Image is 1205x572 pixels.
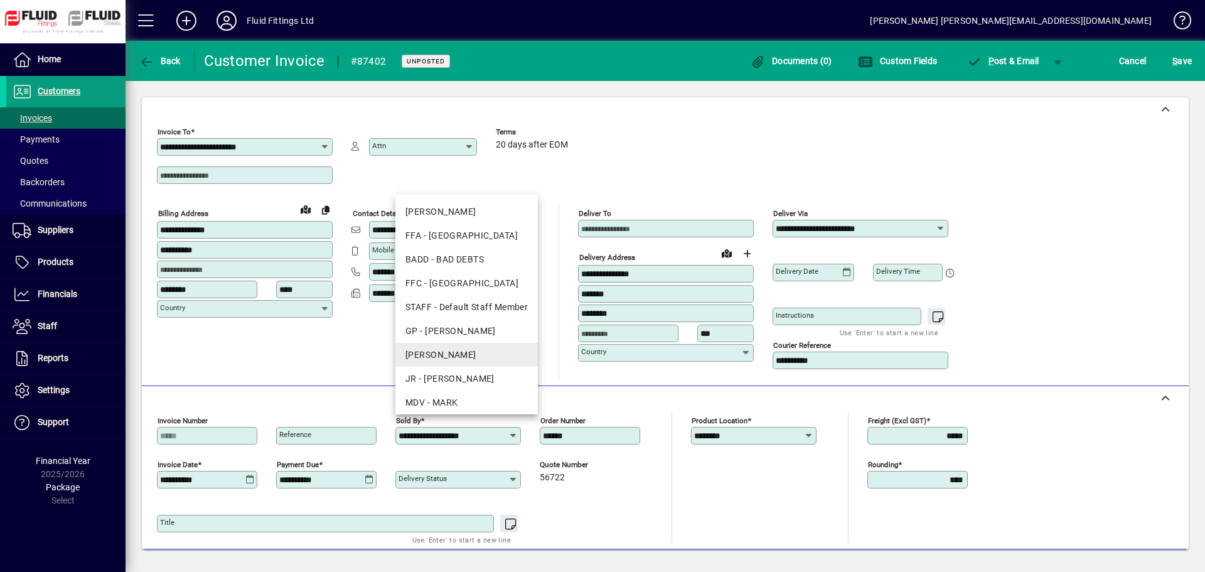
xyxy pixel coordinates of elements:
a: Home [6,44,126,75]
div: [PERSON_NAME] [405,205,528,219]
span: Settings [38,385,70,395]
mat-label: Invoice date [158,460,198,469]
mat-label: Deliver To [579,209,611,218]
span: Terms [496,128,571,136]
div: #87402 [351,51,387,72]
span: Package [46,482,80,492]
mat-label: Delivery time [876,267,920,276]
mat-option: JJ - JENI [395,343,538,367]
span: Custom Fields [858,56,937,66]
span: Financials [38,289,77,299]
mat-option: FFA - Auckland [395,224,538,247]
mat-option: BADD - BAD DEBTS [395,247,538,271]
mat-label: Rounding [868,460,898,469]
mat-option: JR - John Rossouw [395,367,538,391]
mat-option: STAFF - Default Staff Member [395,295,538,319]
button: Back [136,50,184,72]
a: Settings [6,375,126,406]
mat-label: Order number [540,416,586,425]
button: Documents (0) [747,50,835,72]
button: Save [1169,50,1195,72]
a: Communications [6,193,126,214]
a: Support [6,407,126,438]
mat-hint: Use 'Enter' to start a new line [412,532,511,547]
span: Cancel [1119,51,1147,71]
span: ave [1172,51,1192,71]
span: Unposted [407,57,445,65]
mat-label: Country [581,347,606,356]
span: Staff [38,321,57,331]
a: View on map [296,199,316,219]
button: Post & Email [960,50,1046,72]
div: GP - [PERSON_NAME] [405,325,528,338]
div: [PERSON_NAME] [405,348,528,362]
a: Staff [6,311,126,342]
mat-option: AG - ADAM [395,200,538,224]
mat-label: Country [160,303,185,312]
mat-option: FFC - Christchurch [395,271,538,295]
a: Suppliers [6,215,126,246]
span: Backorders [13,177,65,187]
span: Quote number [540,461,615,469]
span: Financial Year [36,456,90,466]
span: Home [38,54,61,64]
mat-label: Product location [692,416,747,425]
a: View on map [717,243,737,263]
div: Fluid Fittings Ltd [247,11,314,31]
span: Support [38,417,69,427]
a: Knowledge Base [1164,3,1189,43]
button: Cancel [1116,50,1150,72]
mat-label: Reference [279,430,311,439]
mat-label: Sold by [396,416,420,425]
div: BADD - BAD DEBTS [405,253,528,266]
button: Profile [206,9,247,32]
a: Reports [6,343,126,374]
mat-label: Deliver via [773,209,808,218]
div: Customer Invoice [204,51,325,71]
span: Documents (0) [751,56,832,66]
div: FFA - [GEOGRAPHIC_DATA] [405,229,528,242]
mat-label: Title [160,518,174,527]
button: Custom Fields [855,50,940,72]
mat-label: Delivery status [399,474,447,483]
span: P [988,56,994,66]
mat-label: Invoice number [158,416,208,425]
mat-label: Attn [372,141,386,150]
mat-label: Courier Reference [773,341,831,350]
span: Communications [13,198,87,208]
button: Choose address [737,244,757,264]
span: Products [38,257,73,267]
span: Reports [38,353,68,363]
span: Suppliers [38,225,73,235]
div: JR - [PERSON_NAME] [405,372,528,386]
span: S [1172,56,1177,66]
a: Invoices [6,107,126,129]
span: 20 days after EOM [496,140,568,150]
a: Quotes [6,150,126,171]
div: [PERSON_NAME] [PERSON_NAME][EMAIL_ADDRESS][DOMAIN_NAME] [870,11,1152,31]
a: Payments [6,129,126,150]
span: Invoices [13,113,52,123]
span: Customers [38,86,80,96]
button: Copy to Delivery address [316,200,336,220]
span: 56722 [540,473,565,483]
app-page-header-button: Back [126,50,195,72]
div: FFC - [GEOGRAPHIC_DATA] [405,277,528,290]
mat-option: MDV - MARK [395,391,538,414]
span: Quotes [13,156,48,166]
a: Backorders [6,171,126,193]
div: STAFF - Default Staff Member [405,301,528,314]
mat-hint: Use 'Enter' to start a new line [840,325,938,340]
mat-label: Mobile [372,246,394,254]
span: ost & Email [967,56,1039,66]
mat-option: GP - Grant Petersen [395,319,538,343]
a: Financials [6,279,126,310]
mat-label: Invoice To [158,127,191,136]
mat-label: Freight (excl GST) [868,416,926,425]
a: Products [6,247,126,278]
div: MDV - MARK [405,396,528,409]
span: Payments [13,134,60,144]
button: Add [166,9,206,32]
mat-label: Instructions [776,311,814,320]
mat-label: Payment due [277,460,319,469]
